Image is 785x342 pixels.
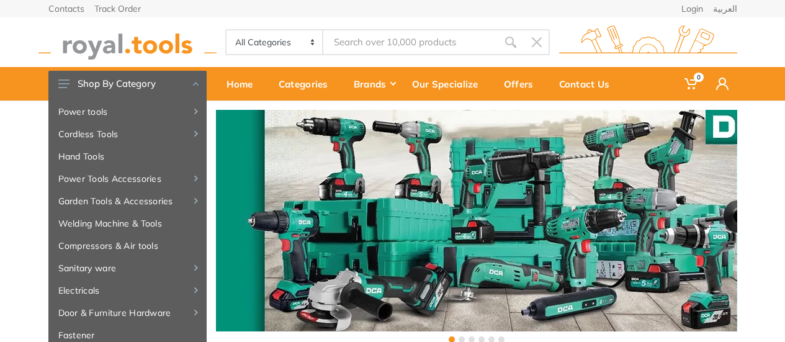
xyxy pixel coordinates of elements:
[48,279,207,302] a: Electricals
[345,71,403,97] div: Brands
[218,71,270,97] div: Home
[38,25,217,60] img: royal.tools Logo
[559,25,737,60] img: royal.tools Logo
[550,67,627,101] a: Contact Us
[48,145,207,168] a: Hand Tools
[694,73,704,82] span: 0
[218,67,270,101] a: Home
[48,235,207,257] a: Compressors & Air tools
[48,123,207,145] a: Cordless Tools
[94,4,141,13] a: Track Order
[48,4,84,13] a: Contacts
[270,67,345,101] a: Categories
[713,4,737,13] a: العربية
[403,67,495,101] a: Our Specialize
[270,71,345,97] div: Categories
[48,212,207,235] a: Welding Machine & Tools
[48,101,207,123] a: Power tools
[681,4,703,13] a: Login
[48,257,207,279] a: Sanitary ware
[676,67,707,101] a: 0
[48,190,207,212] a: Garden Tools & Accessories
[48,71,207,97] button: Shop By Category
[495,71,550,97] div: Offers
[550,71,627,97] div: Contact Us
[495,67,550,101] a: Offers
[227,30,324,54] select: Category
[323,29,497,55] input: Site search
[403,71,495,97] div: Our Specialize
[48,302,207,324] a: Door & Furniture Hardware
[48,168,207,190] a: Power Tools Accessories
